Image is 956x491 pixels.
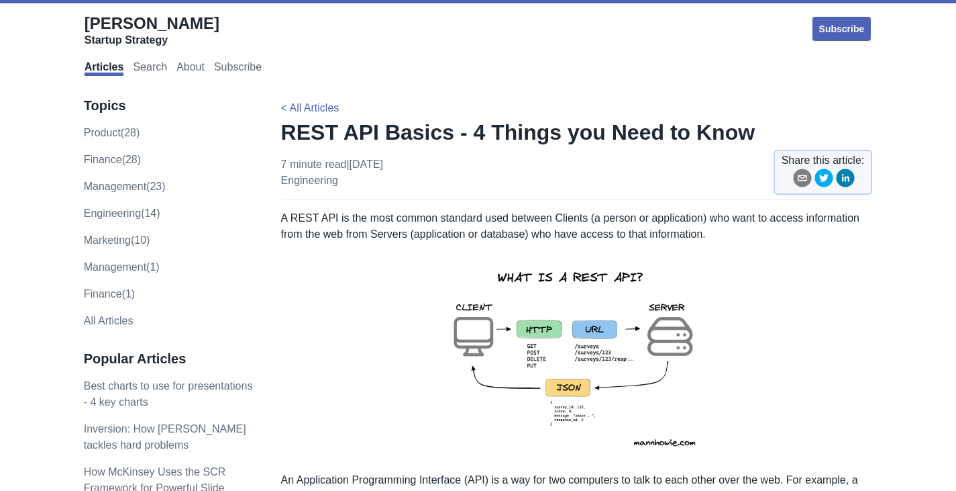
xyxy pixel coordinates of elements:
img: rest-api [429,253,723,461]
a: All Articles [84,315,134,326]
a: Search [133,61,167,76]
h1: REST API Basics - 4 Things you Need to Know [281,119,873,146]
button: email [793,169,812,192]
button: linkedin [836,169,855,192]
button: twitter [814,169,833,192]
a: Subscribe [214,61,262,76]
a: management(23) [84,181,166,192]
p: 7 minute read | [DATE] [281,157,383,189]
a: About [176,61,205,76]
span: Share this article: [782,152,865,169]
a: Subscribe [811,15,873,42]
a: engineering(14) [84,208,160,219]
a: engineering [281,175,338,186]
p: A REST API is the most common standard used between Clients (a person or application) who want to... [281,210,873,242]
span: [PERSON_NAME] [85,14,219,32]
a: Management(1) [84,261,160,273]
div: Startup Strategy [85,34,219,47]
a: < All Articles [281,102,339,114]
a: Best charts to use for presentations - 4 key charts [84,380,253,408]
a: [PERSON_NAME]Startup Strategy [85,13,219,47]
a: Finance(1) [84,288,135,300]
a: Inversion: How [PERSON_NAME] tackles hard problems [84,423,246,451]
a: Articles [85,61,124,76]
a: product(28) [84,127,140,138]
a: finance(28) [84,154,141,165]
h3: Topics [84,97,253,114]
a: marketing(10) [84,234,150,246]
h3: Popular Articles [84,351,253,367]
